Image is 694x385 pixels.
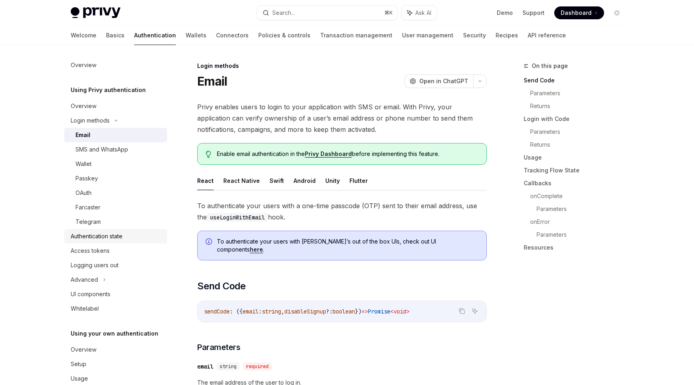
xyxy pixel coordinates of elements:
[71,329,158,338] h5: Using your own authentication
[217,150,478,158] span: Enable email authentication in the before implementing this feature.
[497,9,513,17] a: Demo
[394,308,406,315] span: void
[207,213,268,222] code: useLoginWithEmail
[197,200,487,223] span: To authenticate your users with a one-time passcode (OTP) sent to their email address, use the hook.
[64,301,167,316] a: Whitelabel
[76,145,128,154] div: SMS and WhatsApp
[349,171,368,190] button: Flutter
[390,308,394,315] span: <
[463,26,486,45] a: Security
[524,241,630,254] a: Resources
[71,26,96,45] a: Welcome
[197,362,213,371] div: email
[243,362,272,371] div: required
[320,26,392,45] a: Transaction management
[71,7,120,18] img: light logo
[71,60,96,70] div: Overview
[243,308,259,315] span: email
[71,85,146,95] h5: Using Privy authentication
[76,174,98,183] div: Passkey
[71,345,96,354] div: Overview
[64,258,167,272] a: Logging users out
[64,142,167,157] a: SMS and WhatsApp
[530,87,630,100] a: Parameters
[272,8,295,18] div: Search...
[402,26,453,45] a: User management
[134,26,176,45] a: Authentication
[223,171,260,190] button: React Native
[262,308,281,315] span: string
[76,217,101,227] div: Telegram
[528,26,566,45] a: API reference
[259,308,262,315] span: :
[269,171,284,190] button: Swift
[326,308,333,315] span: ?:
[402,6,437,20] button: Ask AI
[281,308,284,315] span: ,
[530,215,630,228] a: onError
[530,190,630,203] a: onComplete
[206,151,211,158] svg: Tip
[76,188,92,198] div: OAuth
[64,215,167,229] a: Telegram
[250,246,263,253] a: here
[71,231,122,241] div: Authentication state
[71,275,98,285] div: Advanced
[530,100,630,113] a: Returns
[610,6,623,19] button: Toggle dark mode
[524,164,630,177] a: Tracking Flow State
[404,74,473,88] button: Open in ChatGPT
[469,306,480,316] button: Ask AI
[415,9,431,17] span: Ask AI
[537,228,630,241] a: Parameters
[325,171,340,190] button: Unity
[76,203,100,212] div: Farcaster
[220,363,237,370] span: string
[64,58,167,72] a: Overview
[532,61,568,71] span: On this page
[204,308,230,315] span: sendCode
[64,99,167,113] a: Overview
[284,308,326,315] span: disableSignup
[197,280,246,293] span: Send Code
[64,157,167,171] a: Wallet
[216,26,249,45] a: Connectors
[64,244,167,258] a: Access tokens
[71,260,118,270] div: Logging users out
[333,308,355,315] span: boolean
[71,101,96,111] div: Overview
[305,150,352,158] a: Privy Dashboard
[64,128,167,142] a: Email
[71,304,99,313] div: Whitelabel
[384,10,393,16] span: ⌘ K
[257,6,398,20] button: Search...⌘K
[524,113,630,125] a: Login with Code
[554,6,604,19] a: Dashboard
[368,308,390,315] span: Promise
[406,308,410,315] span: >
[457,306,467,316] button: Copy the contents from the code block
[537,203,630,215] a: Parameters
[64,200,167,215] a: Farcaster
[64,171,167,186] a: Passkey
[64,357,167,371] a: Setup
[524,74,630,87] a: Send Code
[64,229,167,244] a: Authentication state
[197,101,487,135] span: Privy enables users to login to your application with SMS or email. With Privy, your application ...
[496,26,518,45] a: Recipes
[419,77,468,85] span: Open in ChatGPT
[71,374,88,383] div: Usage
[76,159,92,169] div: Wallet
[561,9,592,17] span: Dashboard
[71,116,110,125] div: Login methods
[217,238,478,254] span: To authenticate your users with [PERSON_NAME]’s out of the box UIs, check out UI components .
[530,138,630,151] a: Returns
[64,342,167,357] a: Overview
[355,308,361,315] span: })
[71,359,86,369] div: Setup
[524,151,630,164] a: Usage
[294,171,316,190] button: Android
[106,26,125,45] a: Basics
[197,342,240,353] span: Parameters
[71,246,110,256] div: Access tokens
